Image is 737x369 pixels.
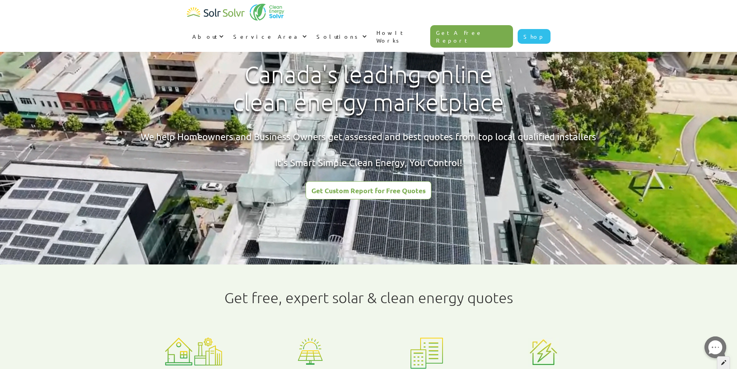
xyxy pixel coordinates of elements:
[316,33,360,40] div: Solutions
[430,25,513,48] a: Get A Free Report
[518,29,551,44] a: Shop
[311,187,426,194] div: Get Custom Report for Free Quotes
[141,130,596,169] div: We help Homeowners and Business Owners get assessed and best quotes from top local qualified inst...
[192,33,217,40] div: About
[228,25,311,48] div: Service Area
[371,21,431,52] a: How It Works
[233,33,300,40] div: Service Area
[226,61,511,117] h1: Canada's leading online clean energy marketplace
[224,289,513,306] h1: Get free, expert solar & clean energy quotes
[306,181,431,199] a: Get Custom Report for Free Quotes
[187,25,228,48] div: About
[311,25,371,48] div: Solutions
